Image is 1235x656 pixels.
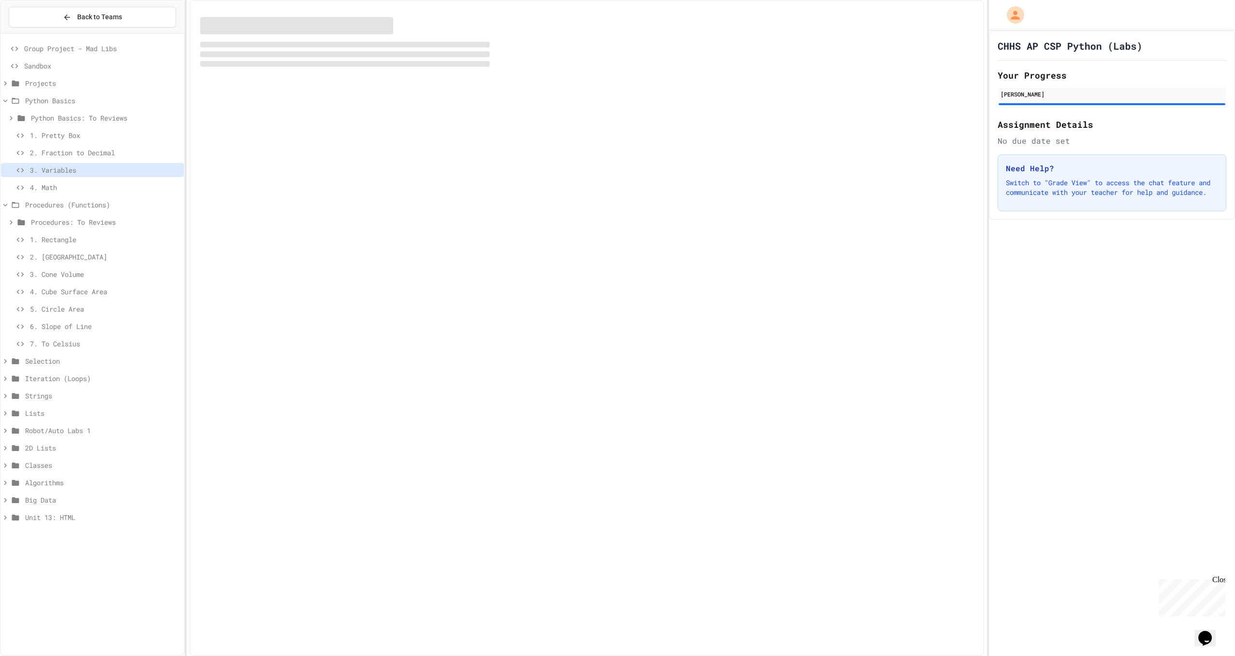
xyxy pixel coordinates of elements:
span: Procedures (Functions) [25,200,180,210]
span: 2. Fraction to Decimal [30,148,180,158]
div: My Account [997,4,1027,26]
span: 4. Cube Surface Area [30,287,180,297]
span: Sandbox [24,61,180,71]
span: 1. Rectangle [30,234,180,245]
span: Projects [25,78,180,88]
div: [PERSON_NAME] [1001,90,1223,98]
span: Selection [25,356,180,366]
span: 3. Variables [30,165,180,175]
span: 3. Cone Volume [30,269,180,279]
span: Strings [25,391,180,401]
span: Lists [25,408,180,418]
span: 2. [GEOGRAPHIC_DATA] [30,252,180,262]
button: Back to Teams [9,7,176,27]
span: Classes [25,460,180,470]
span: Algorithms [25,478,180,488]
iframe: chat widget [1155,575,1225,616]
span: Big Data [25,495,180,505]
span: 6. Slope of Line [30,321,180,331]
p: Switch to "Grade View" to access the chat feature and communicate with your teacher for help and ... [1006,178,1218,197]
span: 5. Circle Area [30,304,180,314]
span: Unit 13: HTML [25,512,180,522]
span: Back to Teams [77,12,122,22]
h2: Assignment Details [998,118,1226,131]
div: No due date set [998,135,1226,147]
span: Procedures: To Reviews [31,217,180,227]
iframe: chat widget [1194,617,1225,646]
span: Iteration (Loops) [25,373,180,383]
span: 2D Lists [25,443,180,453]
span: Group Project - Mad Libs [24,43,180,54]
span: Robot/Auto Labs 1 [25,425,180,436]
h2: Your Progress [998,68,1226,82]
span: 7. To Celsius [30,339,180,349]
h1: CHHS AP CSP Python (Labs) [998,39,1142,53]
span: Python Basics [25,96,180,106]
span: Python Basics: To Reviews [31,113,180,123]
span: 1. Pretty Box [30,130,180,140]
span: 4. Math [30,182,180,192]
h3: Need Help? [1006,163,1218,174]
div: Chat with us now!Close [4,4,67,61]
